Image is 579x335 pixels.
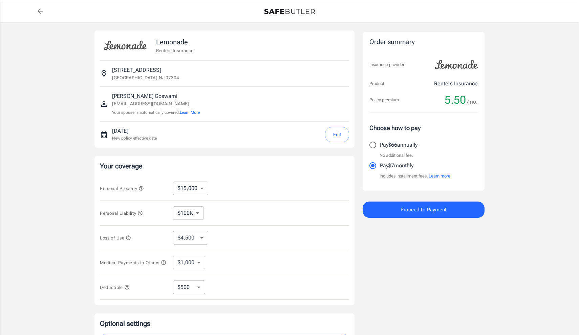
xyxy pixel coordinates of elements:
p: [STREET_ADDRESS] [112,66,161,74]
span: Personal Property [100,186,144,191]
button: Loss of Use [100,234,131,242]
button: Personal Property [100,184,144,192]
p: Choose how to pay [369,123,478,132]
button: Learn More [180,109,200,116]
p: Lemonade [156,37,193,47]
p: No additional fee. [380,152,413,159]
p: [GEOGRAPHIC_DATA] , NJ 07304 [112,74,179,81]
svg: New policy start date [100,131,108,139]
button: Deductible [100,283,130,291]
img: Lemonade [100,36,151,55]
p: Pay $66 annually [380,141,417,149]
span: Deductible [100,285,130,290]
span: Loss of Use [100,235,131,240]
svg: Insured address [100,69,108,78]
a: back to quotes [34,4,47,18]
button: Proceed to Payment [363,202,485,218]
p: New policy effective date [112,135,157,141]
p: [DATE] [112,127,157,135]
button: Medical Payments to Others [100,258,166,267]
span: 5.50 [445,93,466,107]
p: Optional settings [100,319,349,328]
p: [PERSON_NAME] Goswami [112,92,200,100]
span: Personal Liability [100,211,143,216]
button: Personal Liability [100,209,143,217]
button: Edit [325,127,349,142]
p: Includes installment fees. [380,173,450,180]
p: Pay $7 monthly [380,162,413,170]
span: Medical Payments to Others [100,260,166,265]
p: Policy premium [369,97,399,103]
img: Back to quotes [264,9,315,14]
p: Insurance provider [369,61,404,68]
p: [EMAIL_ADDRESS][DOMAIN_NAME] [112,100,200,107]
p: Renters Insurance [156,47,193,54]
button: Learn more [429,173,450,180]
p: Your spouse is automatically covered. [112,109,200,116]
p: Your coverage [100,161,349,171]
span: Proceed to Payment [401,205,447,214]
img: Lemonade [431,55,482,74]
span: /mo. [467,97,478,107]
p: Product [369,80,384,87]
svg: Insured person [100,100,108,108]
div: Order summary [369,37,478,47]
p: Renters Insurance [434,80,478,88]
